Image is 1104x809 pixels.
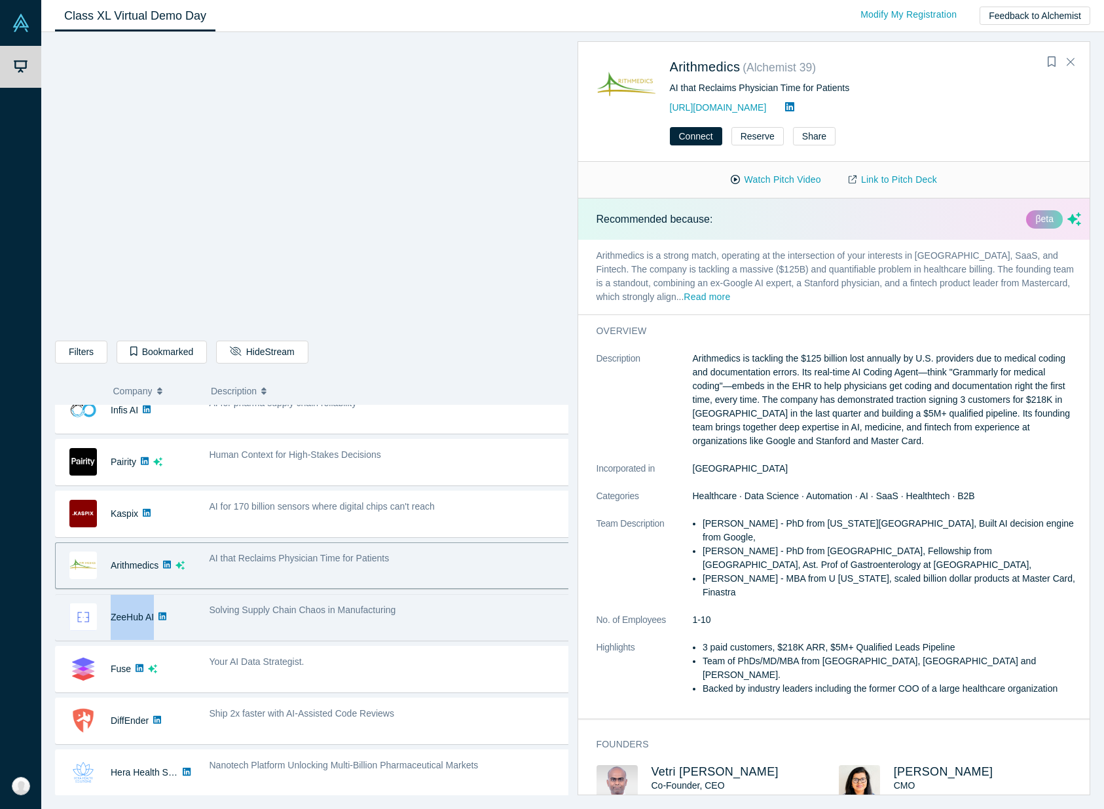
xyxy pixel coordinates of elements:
a: ZeeHub AI [111,612,154,622]
dt: Highlights [597,641,693,709]
img: Fuse's Logo [69,655,97,683]
button: Read more [684,290,730,305]
a: Fuse [111,664,131,674]
dt: Incorporated in [597,462,693,489]
button: Share [793,127,836,145]
a: Modify My Registration [847,3,970,26]
p: Arithmedics is a strong match, operating at the intersection of your interests in [GEOGRAPHIC_DAT... [578,240,1100,314]
img: Hera Health Solutions's Logo [69,759,97,786]
a: Class XL Virtual Demo Day [55,1,215,31]
span: Your AI Data Strategist. [210,656,304,667]
p: Recommended because: [597,212,713,227]
span: AI that Reclaims Physician Time for Patients [210,553,390,563]
dt: Team Description [597,517,693,613]
dt: No. of Employees [597,613,693,641]
button: Watch Pitch Video [717,168,835,191]
li: 3 paid customers, $218K ARR, $5M+ Qualified Leads Pipeline [703,641,1081,654]
button: Reserve [731,127,784,145]
span: Human Context for High-Stakes Decisions [210,449,381,460]
dd: [GEOGRAPHIC_DATA] [693,462,1082,476]
dt: Description [597,352,693,462]
button: Bookmarked [117,341,207,364]
a: Pairity [111,457,136,467]
a: Infis AI [111,405,138,415]
img: Arithmedics's Logo [597,56,656,116]
img: DiffEnder's Logo [69,707,97,734]
span: Description [211,377,257,405]
span: Co-Founder, CEO [652,780,725,791]
dd: 1-10 [693,613,1082,627]
button: Close [1061,52,1080,73]
img: Kaspix's Logo [69,500,97,527]
svg: dsa ai sparkles [1067,212,1081,226]
span: CMO [894,780,915,791]
div: AI that Reclaims Physician Time for Patients [670,81,1072,95]
a: DiffEnder [111,715,149,726]
li: Team of PhDs/MD/MBA from [GEOGRAPHIC_DATA], [GEOGRAPHIC_DATA] and [PERSON_NAME]. [703,654,1081,682]
div: βeta [1026,210,1063,229]
img: Infis AI's Logo [69,396,97,424]
a: Arithmedics [670,60,741,74]
button: Feedback to Alchemist [980,7,1090,25]
img: Renumathy Dhanasekaran's Profile Image [839,765,880,804]
img: Alchemist Vault Logo [12,14,30,32]
span: Solving Supply Chain Chaos in Manufacturing [210,605,396,615]
img: Arina Iodkovskaia's Account [12,777,30,795]
button: Connect [670,127,722,145]
h3: overview [597,324,1063,338]
button: Company [113,377,198,405]
span: AI for 170 billion sensors where digital chips can't reach [210,501,435,512]
button: Bookmark [1042,53,1061,71]
span: Healthcare · Data Science · Automation · AI · SaaS · Healthtech · B2B [693,491,975,501]
img: ZeeHub AI's Logo [69,603,97,631]
span: Ship 2x faster with AI-Assisted Code Reviews [210,708,394,719]
dt: Categories [597,489,693,517]
img: Arithmedics's Logo [69,552,97,579]
img: Pairity's Logo [69,448,97,476]
svg: dsa ai sparkles [175,561,185,570]
a: Hera Health Solutions [111,767,200,778]
span: Company [113,377,153,405]
p: Arithmedics is tackling the $125 billion lost annually by U.S. providers due to medical coding an... [693,352,1082,448]
p: [PERSON_NAME] - PhD from [US_STATE][GEOGRAPHIC_DATA], Built AI decision engine from Google, [703,517,1081,544]
a: [URL][DOMAIN_NAME] [670,102,767,113]
p: [PERSON_NAME] - MBA from U [US_STATE], scaled billion dollar products at Master Card, Finastra [703,572,1081,599]
img: Vetri Venthan Elango's Profile Image [597,765,638,804]
a: Arithmedics [111,560,158,571]
h3: Founders [597,738,1063,751]
a: Link to Pitch Deck [835,168,951,191]
small: ( Alchemist 39 ) [743,61,816,74]
a: Kaspix [111,508,138,519]
button: HideStream [216,341,308,364]
p: [PERSON_NAME] - PhD from [GEOGRAPHIC_DATA], Fellowship from [GEOGRAPHIC_DATA], Ast. Prof of Gastr... [703,544,1081,572]
button: Filters [55,341,107,364]
a: [PERSON_NAME] [894,765,993,778]
svg: dsa ai sparkles [153,457,162,466]
iframe: Alchemist Class XL Demo Day: Vault [56,43,568,331]
span: Nanotech Platform Unlocking Multi-Billion Pharmaceutical Markets [210,760,479,770]
svg: dsa ai sparkles [148,664,157,673]
a: Vetri [PERSON_NAME] [652,765,779,778]
li: Backed by industry leaders including the former COO of a large healthcare organization [703,682,1081,696]
button: Description [211,377,559,405]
